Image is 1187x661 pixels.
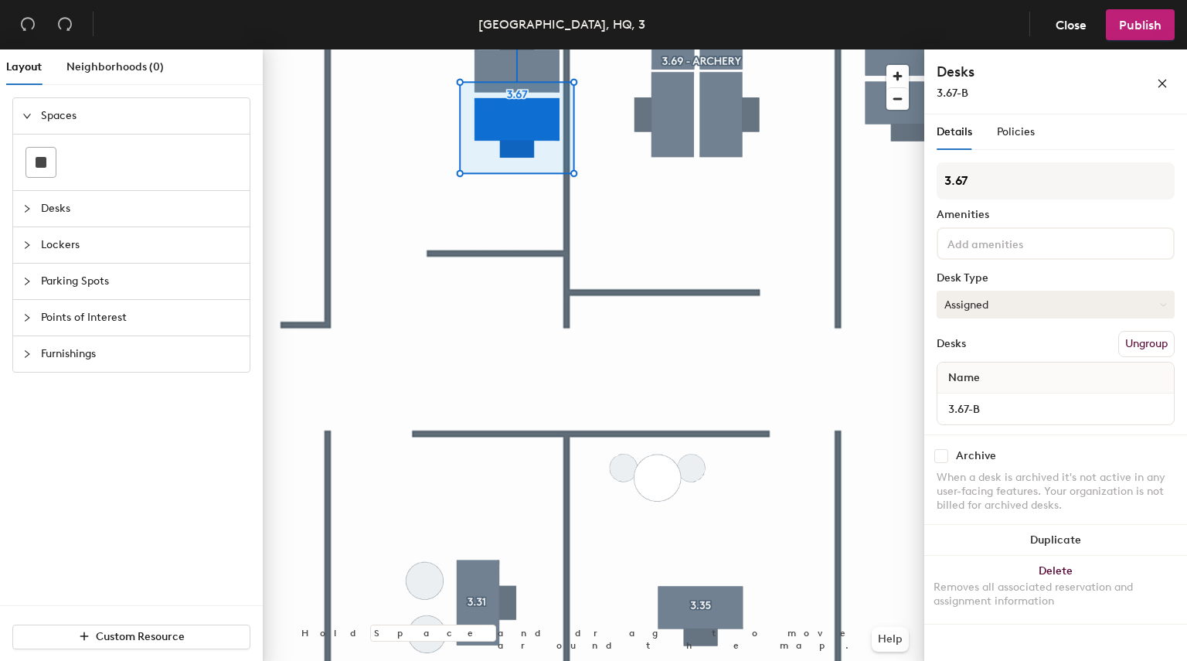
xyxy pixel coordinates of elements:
span: undo [20,16,36,32]
span: Points of Interest [41,300,240,336]
button: DeleteRemoves all associated reservation and assignment information [924,556,1187,624]
span: Policies [997,125,1035,138]
span: Spaces [41,98,240,134]
button: Custom Resource [12,625,250,649]
span: close [1157,78,1168,89]
button: Undo (⌘ + Z) [12,9,43,40]
span: expanded [22,111,32,121]
span: collapsed [22,313,32,322]
button: Help [872,627,909,652]
input: Add amenities [944,233,1083,252]
button: Duplicate [924,525,1187,556]
button: Close [1042,9,1100,40]
span: Layout [6,60,42,73]
span: Custom Resource [96,630,185,643]
span: Parking Spots [41,264,240,299]
input: Unnamed desk [940,398,1171,420]
span: Name [940,364,988,392]
span: Lockers [41,227,240,263]
span: Neighborhoods (0) [66,60,164,73]
span: collapsed [22,277,32,286]
div: Removes all associated reservation and assignment information [934,581,1178,608]
span: Close [1056,18,1087,32]
span: 3.67-B [937,87,968,100]
span: Desks [41,191,240,227]
span: Publish [1119,18,1161,32]
div: [GEOGRAPHIC_DATA], HQ, 3 [478,15,645,34]
button: Publish [1106,9,1175,40]
button: Ungroup [1118,331,1175,357]
div: Desk Type [937,272,1175,285]
button: Assigned [937,291,1175,319]
div: Archive [956,450,996,462]
span: Details [937,125,972,138]
div: Desks [937,338,966,350]
h4: Desks [937,62,1107,82]
span: collapsed [22,349,32,359]
button: Redo (⌘ + ⇧ + Z) [49,9,80,40]
span: collapsed [22,204,32,213]
div: Amenities [937,209,1175,221]
div: When a desk is archived it's not active in any user-facing features. Your organization is not bil... [937,471,1175,513]
span: collapsed [22,240,32,250]
span: Furnishings [41,336,240,372]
